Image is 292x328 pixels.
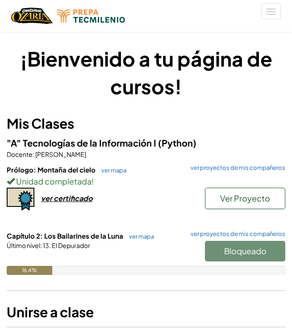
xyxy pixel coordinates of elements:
[51,241,90,249] span: El Depurador
[42,241,51,249] span: 13.
[7,188,34,211] img: certificate-icon.png
[7,137,158,148] span: "A" Tecnologías de la Información I
[41,193,92,203] div: ver certificado
[34,150,86,158] span: [PERSON_NAME]
[7,114,285,134] h3: Mis Clases
[158,137,196,148] span: (Python)
[7,302,285,322] h3: Unirse a clase
[205,188,285,209] button: Ver Proyecto
[11,7,53,25] a: Ozaria by CodeCombat logo
[92,176,94,186] span: !
[7,241,40,249] span: Último nivel
[40,241,42,249] span: :
[7,193,92,203] a: ver certificado
[125,233,154,240] a: ver mapa
[186,165,285,171] a: ver proyectos de mis compañeros
[15,176,92,186] span: Unidad completada
[220,193,270,203] span: Ver Proyecto
[7,165,97,174] span: Prólogo: Montaña del cielo
[33,150,34,158] span: :
[97,167,126,174] a: ver mapa
[57,9,125,23] img: Tecmilenio logo
[186,231,285,237] a: ver proyectos de mis compañeros
[7,266,52,275] div: 16.4%
[7,231,125,240] span: Capítulo 2: Los Bailarines de la Luna
[11,7,53,25] img: Home
[7,45,285,100] h1: ¡Bienvenido a tu página de cursos!
[7,150,33,158] span: Docente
